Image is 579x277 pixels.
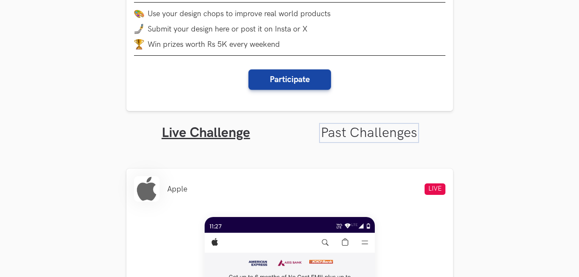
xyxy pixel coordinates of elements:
li: Use your design chops to improve real world products [134,9,445,19]
a: Live Challenge [162,125,250,141]
ul: Tabs Interface [126,111,453,141]
span: Submit your design here or post it on Insta or X [148,25,308,34]
span: LIVE [425,183,445,195]
img: mobile-in-hand.png [134,24,144,34]
img: trophy.png [134,39,144,49]
li: Win prizes worth Rs 5K every weekend [134,39,445,49]
a: Past Challenges [321,125,417,141]
button: Participate [248,69,331,90]
img: palette.png [134,9,144,19]
li: Apple [167,185,187,194]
